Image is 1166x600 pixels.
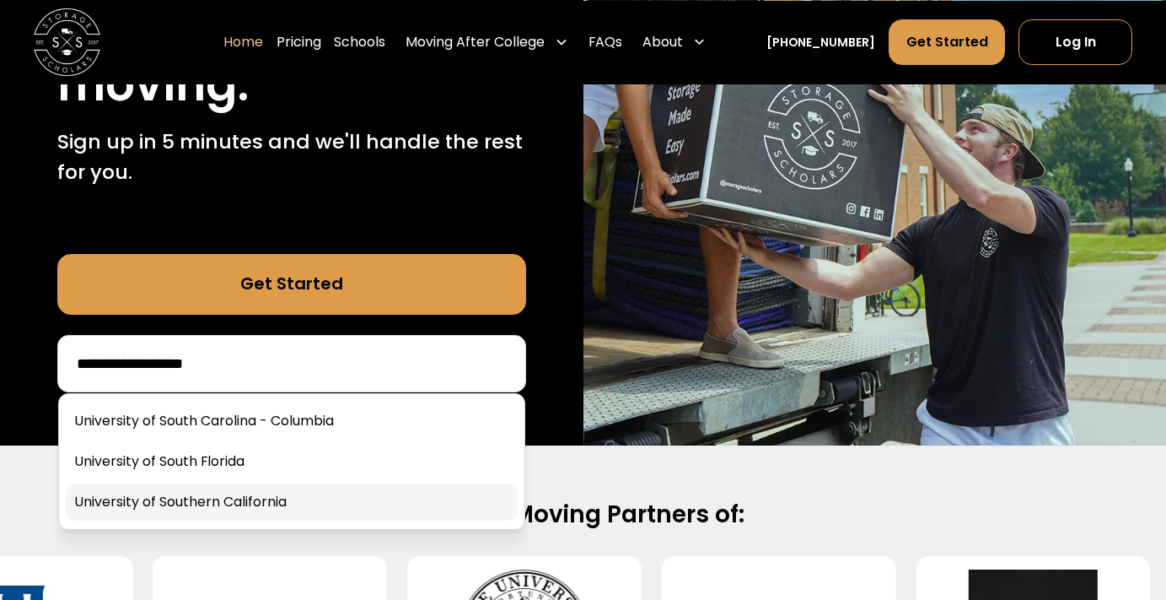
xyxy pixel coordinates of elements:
a: Get Started [57,254,526,314]
div: Moving After College [406,32,545,52]
div: About [636,19,713,66]
img: Storage Scholars main logo [34,8,100,75]
a: [PHONE_NUMBER] [766,33,875,51]
a: FAQs [588,19,622,66]
p: Sign up in 5 minutes and we'll handle the rest for you. [57,127,526,186]
a: Home [223,19,263,66]
a: Pricing [277,19,321,66]
div: Moving After College [399,19,575,66]
a: Schools [334,19,385,66]
a: Log In [1018,19,1132,65]
a: Get Started [889,19,1006,65]
a: home [34,8,100,75]
div: About [642,32,683,52]
h2: Official Moving Partners of: [58,500,1108,530]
